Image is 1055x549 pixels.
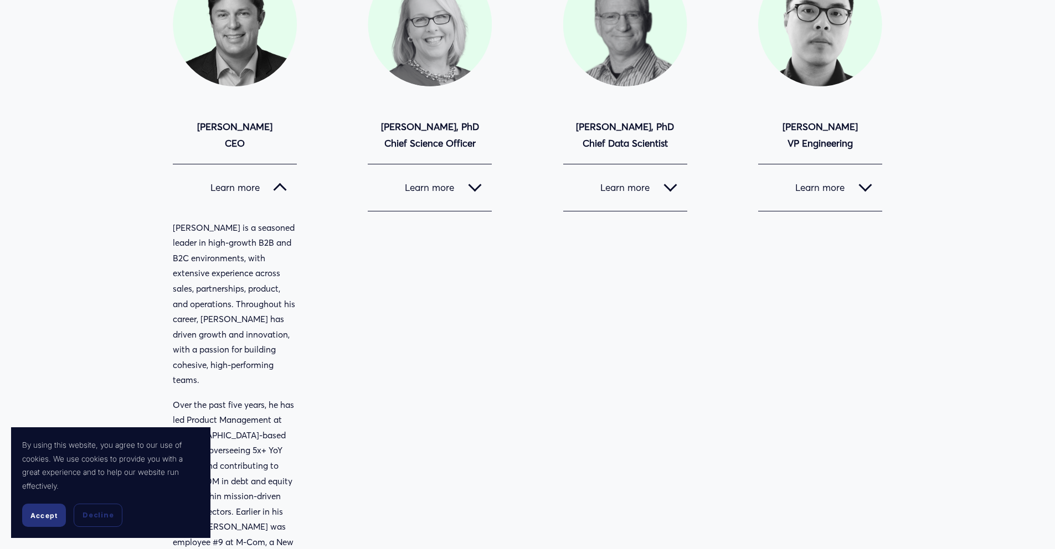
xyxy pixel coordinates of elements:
span: Decline [83,510,114,520]
strong: [PERSON_NAME], PhD Chief Data Scientist [576,121,674,149]
strong: [PERSON_NAME] CEO [197,121,272,149]
section: Cookie banner [11,427,210,538]
strong: [PERSON_NAME] VP Engineering [783,121,858,149]
span: Accept [30,511,58,520]
button: Learn more [563,164,687,211]
button: Learn more [173,164,297,211]
button: Learn more [368,164,492,211]
button: Learn more [758,164,882,211]
p: [PERSON_NAME] is a seasoned leader in high-growth B2B and B2C environments, with extensive experi... [173,220,297,388]
span: Learn more [183,182,274,193]
span: Learn more [768,182,859,193]
button: Decline [74,504,122,527]
span: Learn more [573,182,664,193]
span: Learn more [378,182,468,193]
button: Accept [22,504,66,527]
strong: [PERSON_NAME], PhD Chief Science Officer [381,121,479,149]
p: By using this website, you agree to our use of cookies. We use cookies to provide you with a grea... [22,438,199,493]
